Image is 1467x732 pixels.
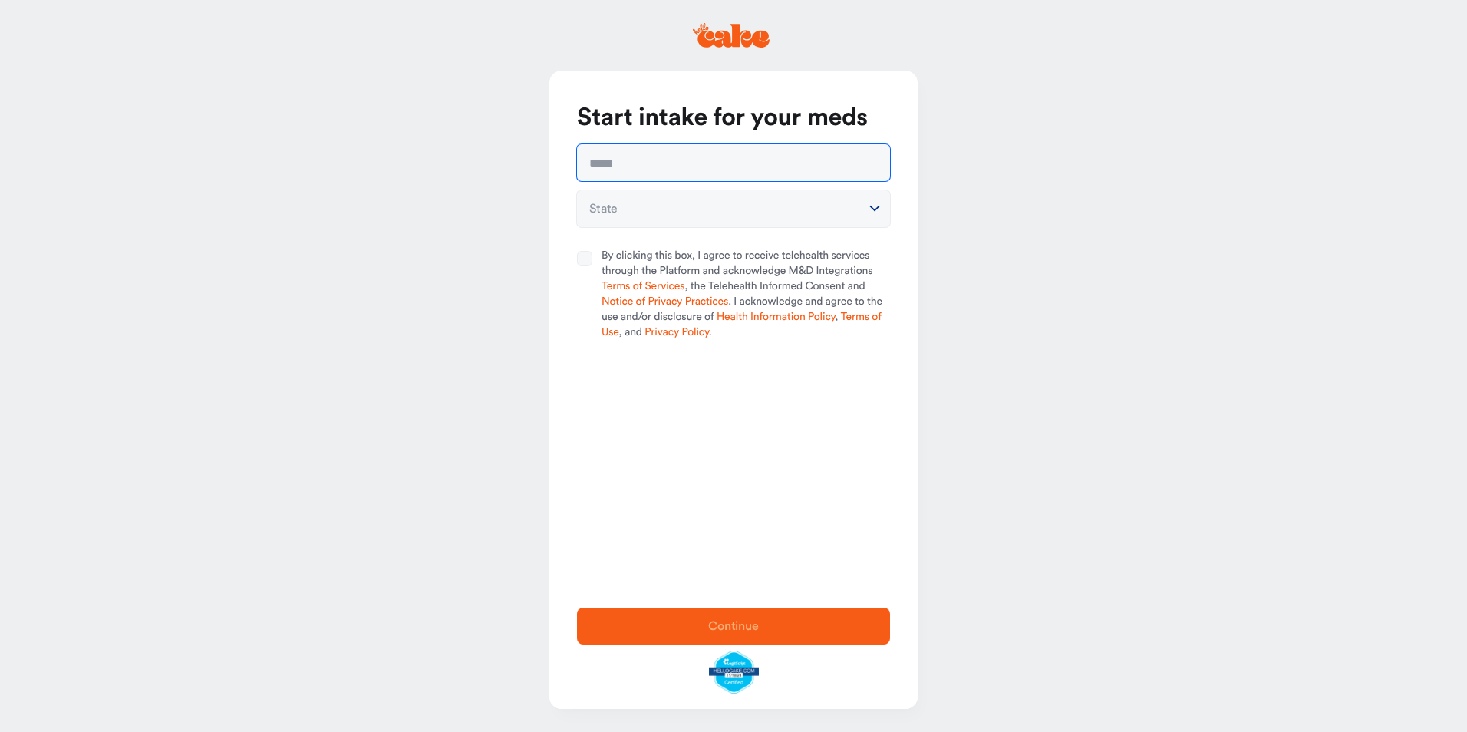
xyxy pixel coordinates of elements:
[577,608,890,645] button: Continue
[602,249,890,341] span: By clicking this box, I agree to receive telehealth services through the Platform and acknowledge...
[717,312,835,322] a: Health Information Policy
[709,651,759,694] img: legit-script-certified.png
[644,327,708,338] a: Privacy Policy
[602,281,684,292] a: Terms of Services
[577,251,592,266] button: By clicking this box, I agree to receive telehealth services through the Platform and acknowledge...
[602,312,882,338] a: Terms of Use
[577,103,890,134] h1: Start intake for your meds
[602,296,728,307] a: Notice of Privacy Practices
[708,620,759,632] span: Continue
